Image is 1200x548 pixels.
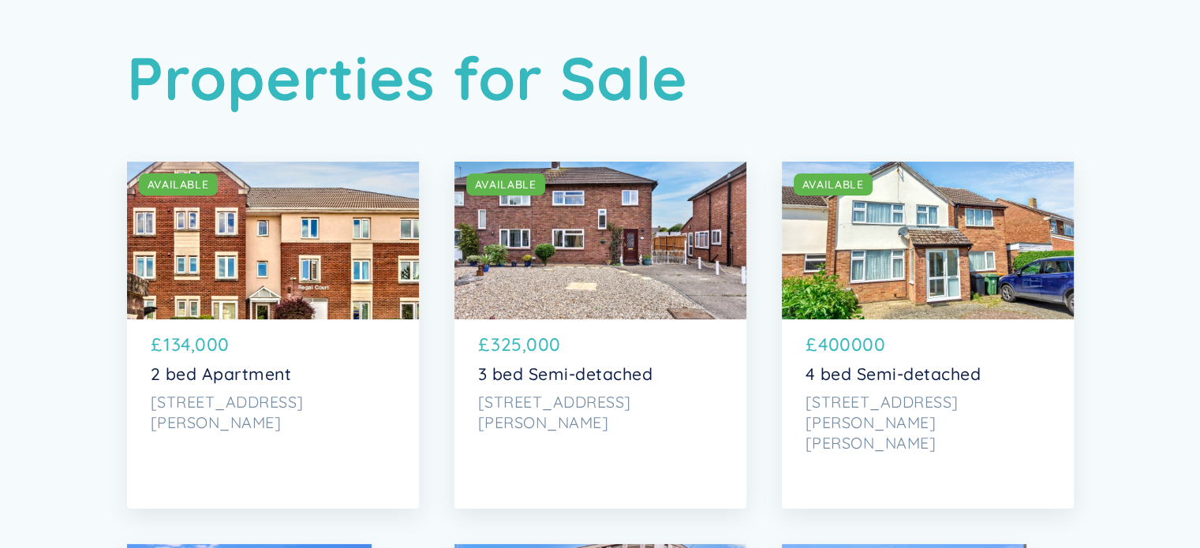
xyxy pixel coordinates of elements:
[802,177,864,192] div: AVAILABLE
[151,364,395,385] p: 2 bed Apartment
[478,331,490,358] p: £
[806,392,1050,453] p: [STREET_ADDRESS][PERSON_NAME][PERSON_NAME]
[148,177,209,192] div: AVAILABLE
[782,162,1074,509] a: AVAILABLE£4000004 bed Semi-detached[STREET_ADDRESS][PERSON_NAME][PERSON_NAME]
[478,392,723,432] p: [STREET_ADDRESS][PERSON_NAME]
[806,331,817,358] p: £
[478,364,723,385] p: 3 bed Semi-detached
[151,331,163,358] p: £
[475,177,536,192] div: AVAILABLE
[491,331,561,358] p: 325,000
[163,331,230,358] p: 134,000
[806,364,1050,385] p: 4 bed Semi-detached
[127,162,419,509] a: AVAILABLE£134,0002 bed Apartment[STREET_ADDRESS][PERSON_NAME]
[818,331,885,358] p: 400000
[454,162,746,509] a: AVAILABLE£325,0003 bed Semi-detached[STREET_ADDRESS][PERSON_NAME]
[127,42,1074,114] h1: Properties for Sale
[151,392,395,432] p: [STREET_ADDRESS][PERSON_NAME]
